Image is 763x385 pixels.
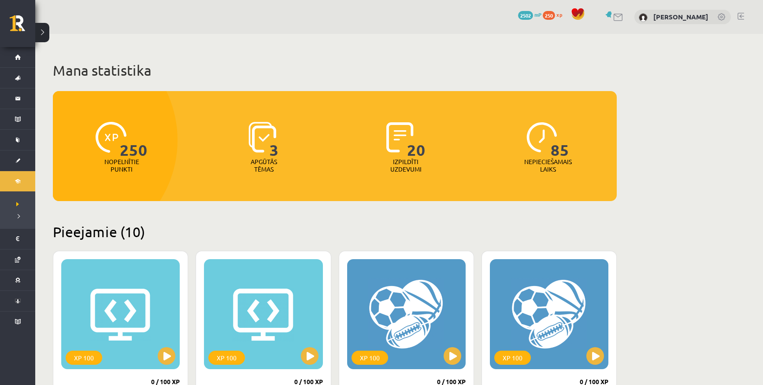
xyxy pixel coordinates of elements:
img: icon-clock-7be60019b62300814b6bd22b8e044499b485619524d84068768e800edab66f18.svg [526,122,557,153]
div: XP 100 [208,351,245,365]
a: [PERSON_NAME] [653,12,708,21]
div: XP 100 [352,351,388,365]
span: 2502 [518,11,533,20]
a: 2502 mP [518,11,541,18]
img: icon-completed-tasks-ad58ae20a441b2904462921112bc710f1caf180af7a3daa7317a5a94f2d26646.svg [386,122,414,153]
a: Rīgas 1. Tālmācības vidusskola [10,15,35,37]
div: XP 100 [494,351,531,365]
img: icon-learned-topics-4a711ccc23c960034f471b6e78daf4a3bad4a20eaf4de84257b87e66633f6470.svg [248,122,276,153]
span: 250 [120,122,148,158]
img: Matīss Liepiņš [639,13,648,22]
div: XP 100 [66,351,102,365]
span: mP [534,11,541,18]
span: 20 [407,122,426,158]
a: 250 xp [543,11,567,18]
span: 3 [270,122,279,158]
h2: Pieejamie (10) [53,223,617,240]
h1: Mana statistika [53,62,617,79]
span: xp [556,11,562,18]
img: icon-xp-0682a9bc20223a9ccc6f5883a126b849a74cddfe5390d2b41b4391c66f2066e7.svg [96,122,126,153]
p: Izpildīti uzdevumi [389,158,423,173]
span: 85 [551,122,569,158]
span: 250 [543,11,555,20]
p: Nopelnītie punkti [104,158,139,173]
p: Apgūtās tēmas [247,158,281,173]
p: Nepieciešamais laiks [524,158,572,173]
